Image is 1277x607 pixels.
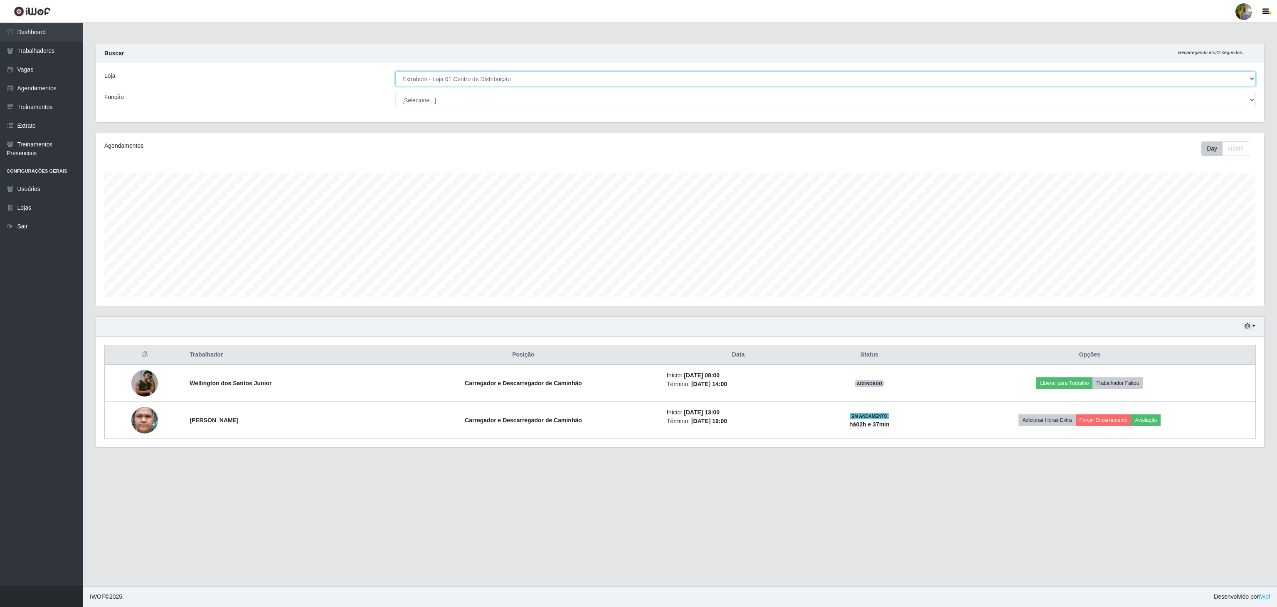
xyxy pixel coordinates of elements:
[667,380,810,389] li: Término:
[1201,141,1256,156] div: Toolbar with button groups
[849,421,890,428] strong: há 02 h e 37 min
[1222,141,1249,156] button: Month
[131,393,158,448] img: 1753220579080.jpeg
[104,141,577,150] div: Agendamentos
[815,345,924,365] th: Status
[90,592,124,601] span: © 2025 .
[855,380,884,387] span: AGENDADO
[465,380,582,386] strong: Carregador e Descarregador de Caminhão
[1092,377,1143,389] button: Trabalhador Faltou
[131,370,158,396] img: 1747432798218.jpeg
[385,345,662,365] th: Posição
[104,93,124,102] label: Função
[1018,414,1075,426] button: Adicionar Horas Extra
[104,50,124,57] strong: Buscar
[1214,592,1270,601] span: Desenvolvido por
[104,72,115,80] label: Loja
[1131,414,1161,426] button: Avaliação
[667,408,810,417] li: Início:
[1201,141,1249,156] div: First group
[14,6,51,17] img: CoreUI Logo
[924,345,1256,365] th: Opções
[1201,141,1223,156] button: Day
[90,593,105,600] span: IWOF
[691,381,727,387] time: [DATE] 14:00
[1076,414,1132,426] button: Forçar Encerramento
[190,380,271,386] strong: Wellington dos Santos Junior
[465,417,582,424] strong: Carregador e Descarregador de Caminhão
[1036,377,1092,389] button: Liberar para Trabalho
[1178,50,1246,55] i: Recarregando em 23 segundos...
[185,345,385,365] th: Trabalhador
[667,417,810,426] li: Término:
[667,371,810,380] li: Início:
[850,413,889,419] span: EM ANDAMENTO
[691,418,727,424] time: [DATE] 19:00
[190,417,238,424] strong: [PERSON_NAME]
[684,372,720,379] time: [DATE] 08:00
[1259,593,1270,600] a: iWof
[662,345,815,365] th: Data
[684,409,720,416] time: [DATE] 13:00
